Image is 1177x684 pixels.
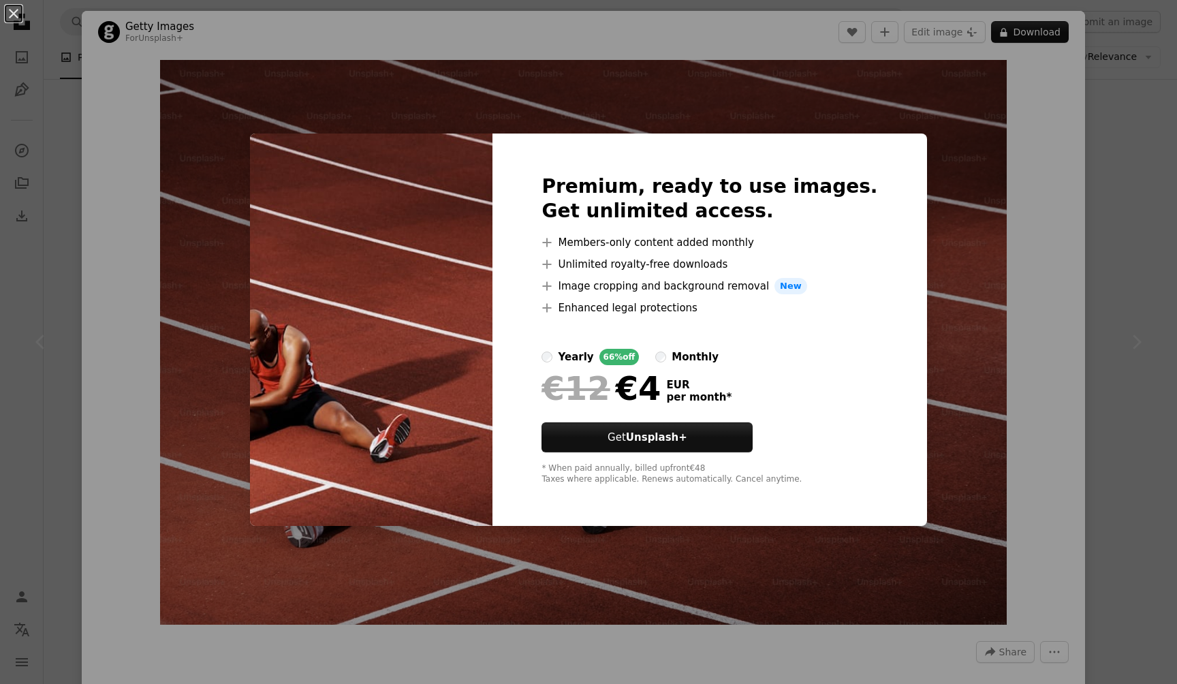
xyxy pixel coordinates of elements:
div: 66% off [599,349,640,365]
div: €4 [542,371,661,406]
li: Image cropping and background removal [542,278,877,294]
li: Unlimited royalty-free downloads [542,256,877,273]
li: Enhanced legal protections [542,300,877,316]
span: New [774,278,807,294]
input: monthly [655,352,666,362]
span: per month * [666,391,732,403]
li: Members-only content added monthly [542,234,877,251]
h2: Premium, ready to use images. Get unlimited access. [542,174,877,223]
span: €12 [542,371,610,406]
span: EUR [666,379,732,391]
div: monthly [672,349,719,365]
input: yearly66%off [542,352,552,362]
img: premium_photo-1661877747486-9f489e221d40 [250,134,492,526]
div: * When paid annually, billed upfront €48 Taxes where applicable. Renews automatically. Cancel any... [542,463,877,485]
button: GetUnsplash+ [542,422,753,452]
strong: Unsplash+ [626,431,687,444]
div: yearly [558,349,593,365]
